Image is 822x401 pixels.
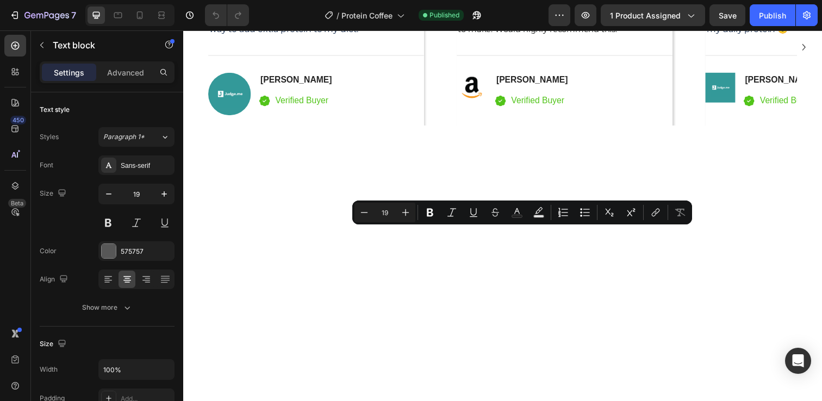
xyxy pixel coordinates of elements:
img: gempages_579745743326151189-d027ea06-7e0d-4db3-ab32-38a7a1b00b76.png [26,43,69,86]
h4: [PERSON_NAME] [78,43,153,58]
button: Carousel Next Arrow [625,8,643,26]
button: Show more [40,298,175,317]
div: Show more [82,302,133,313]
div: Undo/Redo [205,4,249,26]
p: Text block [53,39,145,52]
button: 7 [4,4,81,26]
div: Text style [40,105,70,115]
p: Advanced [107,67,144,78]
p: Verified Buyer [94,64,148,79]
img: gempages_579745743326151189-d027ea06-7e0d-4db3-ab32-38a7a1b00b76.png [533,43,564,73]
img: gempages_579745743326151189-79c6f1c6-3449-4744-8d68-78c21cf1ed63.png [279,43,310,73]
input: Auto [99,360,174,379]
div: Styles [40,132,59,142]
h4: [PERSON_NAME] [319,43,394,58]
span: Published [429,10,459,20]
h4: [PERSON_NAME] [572,43,647,58]
div: Beta [8,199,26,208]
button: Paragraph 1* [98,127,175,147]
span: 1 product assigned [610,10,681,21]
div: Align [40,272,70,287]
div: Editor contextual toolbar [352,200,692,224]
span: / [337,10,339,21]
div: Color [40,246,57,256]
span: Save [719,11,737,20]
p: 7 [71,9,76,22]
div: Size [40,337,68,352]
div: Font [40,160,53,170]
div: Publish [759,10,786,21]
p: Verified Buyer [335,64,389,79]
div: Open Intercom Messenger [785,348,811,374]
button: Publish [750,4,795,26]
div: Width [40,365,58,374]
p: Settings [54,67,84,78]
span: Protein Coffee [341,10,393,21]
div: Size [40,186,68,201]
span: Paragraph 1* [103,132,145,142]
button: Save [709,4,745,26]
div: Sans-serif [121,161,172,171]
div: 450 [10,116,26,124]
button: 1 product assigned [601,4,705,26]
div: 575757 [121,247,172,256]
p: Verified Buyer [589,64,643,79]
